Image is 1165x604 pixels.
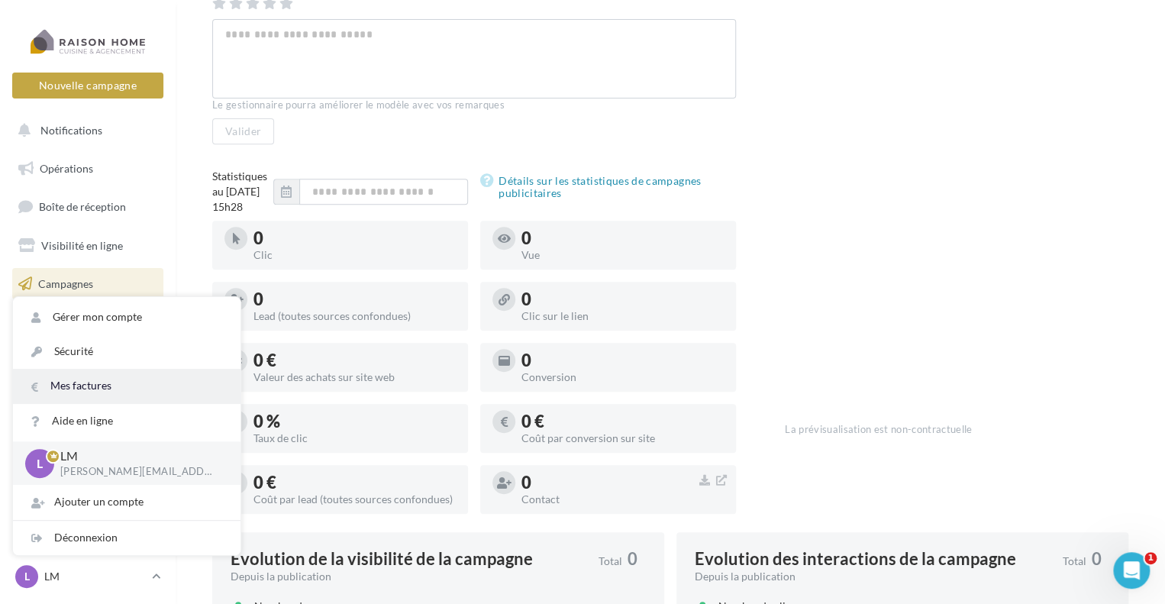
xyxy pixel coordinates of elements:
span: 1 [1144,552,1157,564]
a: Boîte de réception [9,190,166,223]
div: Le gestionnaire pourra améliorer le modèle avec vos remarques [212,99,736,112]
a: Calendrier [9,382,166,414]
div: Clic [253,250,456,260]
a: Visibilité en ligne [9,230,166,262]
div: 0 [521,291,724,308]
a: Aide en ligne [13,404,240,438]
div: Ajouter un compte [13,485,240,519]
div: La prévisualisation est non-contractuelle [785,417,1128,437]
span: L [37,454,43,472]
div: Déconnexion [13,521,240,555]
div: Evolution de la visibilité de la campagne [231,551,533,567]
div: Depuis la publication [695,569,1050,584]
div: 0 [253,291,456,308]
div: 0 [521,230,724,247]
span: Opérations [40,162,93,175]
div: Vue [521,250,724,260]
button: Nouvelle campagne [12,73,163,99]
span: 0 [628,551,637,567]
span: Campagnes [38,276,93,289]
div: Valeur des achats sur site web [253,372,456,383]
p: LM [60,447,216,465]
a: Campagnes [9,268,166,300]
div: Statistiques au [DATE] 15h28 [212,169,273,215]
div: 0 € [521,413,724,430]
div: Coût par lead (toutes sources confondues) [253,494,456,505]
span: Notifications [40,124,102,137]
span: Visibilité en ligne [41,239,123,252]
div: 0 [253,230,456,247]
div: 0 € [253,474,456,491]
iframe: Intercom live chat [1113,552,1150,589]
div: 0 [521,352,724,369]
span: 0 [1092,551,1102,567]
span: Total [1063,556,1086,567]
div: 0 € [253,352,456,369]
a: Détails sur les statistiques de campagnes publicitaires [480,172,736,202]
a: L LM [12,562,163,591]
a: Contacts [9,305,166,338]
div: Lead (toutes sources confondues) [253,311,456,321]
div: Taux de clic [253,433,456,444]
a: Médiathèque [9,344,166,376]
p: LM [44,569,146,584]
span: L [24,569,30,584]
div: Coût par conversion sur site [521,433,724,444]
div: Clic sur le lien [521,311,724,321]
div: Contact [521,494,724,505]
div: 0 % [253,413,456,430]
span: Total [599,556,622,567]
a: Mes factures [13,369,240,403]
div: Depuis la publication [231,569,586,584]
button: Notifications [9,115,160,147]
p: [PERSON_NAME][EMAIL_ADDRESS][DOMAIN_NAME] [60,465,216,479]
a: Opérations [9,153,166,185]
div: Conversion [521,372,724,383]
button: Valider [212,118,274,144]
span: Boîte de réception [39,200,126,213]
a: Sécurité [13,334,240,369]
div: Evolution des interactions de la campagne [695,551,1016,567]
div: 0 [521,474,724,491]
a: Gérer mon compte [13,300,240,334]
